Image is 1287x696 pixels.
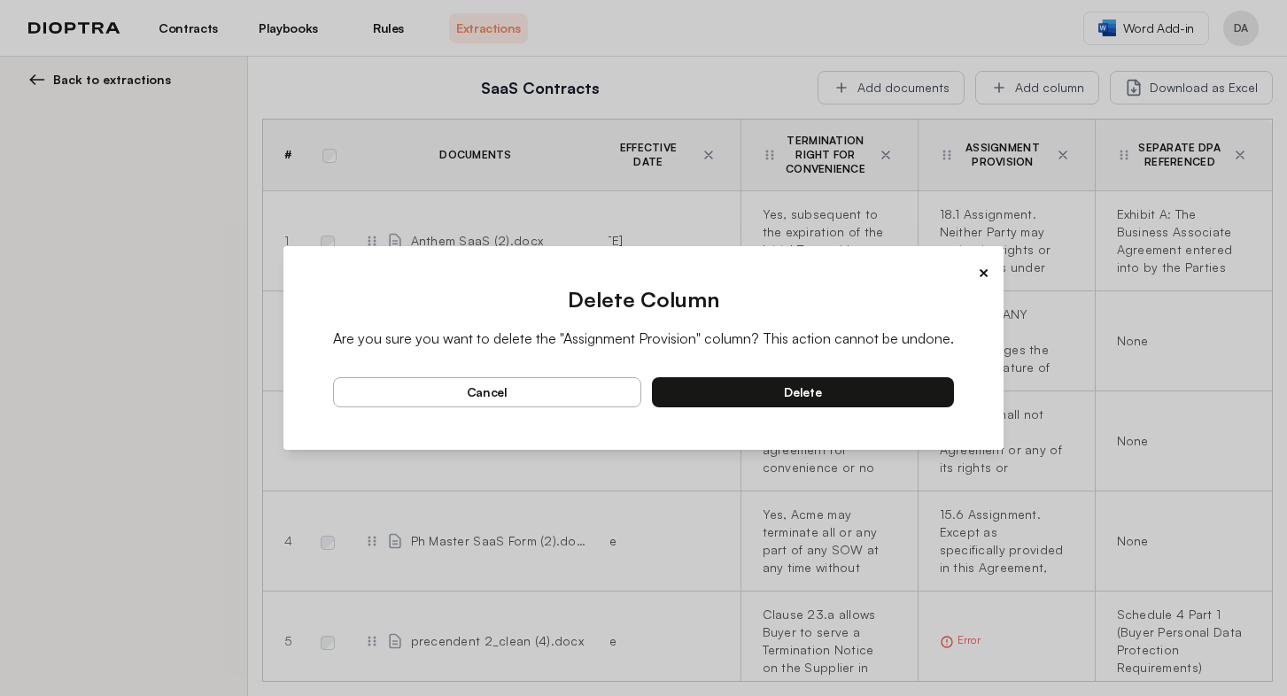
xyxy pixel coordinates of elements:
[333,328,954,349] p: Are you sure you want to delete the "Assignment Provision" column? This action cannot be undone.
[333,285,954,313] h2: Delete Column
[784,384,821,400] span: delete
[333,377,641,407] button: cancel
[467,384,508,400] span: cancel
[978,260,989,285] button: ×
[652,377,955,407] button: delete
